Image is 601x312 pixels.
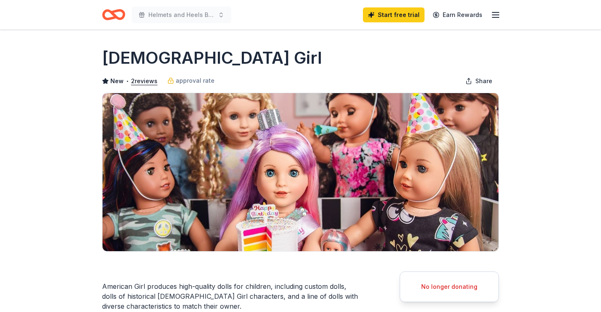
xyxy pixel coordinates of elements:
a: Earn Rewards [428,7,487,22]
span: New [110,76,124,86]
span: • [126,78,129,84]
span: Helmets and Heels Boutque Shopping and Fashion Show [148,10,215,20]
img: Image for American Girl [103,93,498,251]
a: Home [102,5,125,24]
button: Helmets and Heels Boutque Shopping and Fashion Show [132,7,231,23]
div: No longer donating [410,282,489,292]
button: 2reviews [131,76,157,86]
div: American Girl produces high-quality dolls for children, including custom dolls, dolls of historic... [102,281,360,311]
span: Share [475,76,492,86]
a: Start free trial [363,7,425,22]
button: Share [459,73,499,89]
h1: [DEMOGRAPHIC_DATA] Girl [102,46,322,70]
a: approval rate [167,76,215,86]
span: approval rate [176,76,215,86]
